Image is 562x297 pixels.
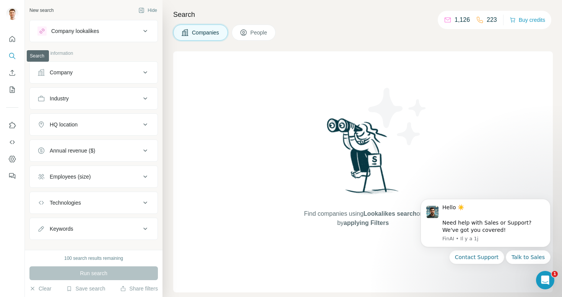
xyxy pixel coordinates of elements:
button: Feedback [6,169,18,183]
button: Buy credits [510,15,545,25]
span: People [250,29,268,36]
button: Employees (size) [30,167,158,186]
button: Technologies [30,194,158,212]
button: Annual revenue ($) [30,141,158,160]
img: Surfe Illustration - Woman searching with binoculars [323,116,403,202]
img: Surfe Illustration - Stars [363,82,432,151]
button: Hide [133,5,162,16]
p: 223 [487,15,497,25]
button: Save search [66,285,105,292]
span: 1 [552,271,558,277]
span: Lookalikes search [364,210,417,217]
div: Keywords [50,225,73,233]
button: Search [6,49,18,63]
button: Clear [29,285,51,292]
div: HQ location [50,121,78,128]
button: Quick start [6,32,18,46]
button: Company lookalikes [30,22,158,40]
p: 1,126 [455,15,470,25]
button: Enrich CSV [6,66,18,80]
button: Industry [30,89,158,108]
div: Annual revenue ($) [50,147,95,154]
div: Technologies [50,199,81,207]
div: Company lookalikes [51,27,99,35]
div: Industry [50,95,69,102]
span: Find companies using or by [302,209,424,228]
iframe: Intercom live chat [536,271,554,289]
div: Employees (size) [50,173,91,180]
iframe: Intercom notifications message [409,189,562,293]
button: Share filters [120,285,158,292]
div: Company [50,69,73,76]
button: Use Surfe API [6,135,18,149]
div: New search [29,7,54,14]
img: Avatar [6,8,18,20]
button: Use Surfe on LinkedIn [6,118,18,132]
button: Dashboard [6,152,18,166]
h4: Search [173,9,553,20]
button: My lists [6,83,18,97]
p: Company information [29,50,158,57]
button: HQ location [30,115,158,134]
span: Companies [192,29,220,36]
button: Company [30,63,158,82]
span: applying Filters [344,220,389,226]
button: Keywords [30,220,158,238]
div: 100 search results remaining [64,255,123,262]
